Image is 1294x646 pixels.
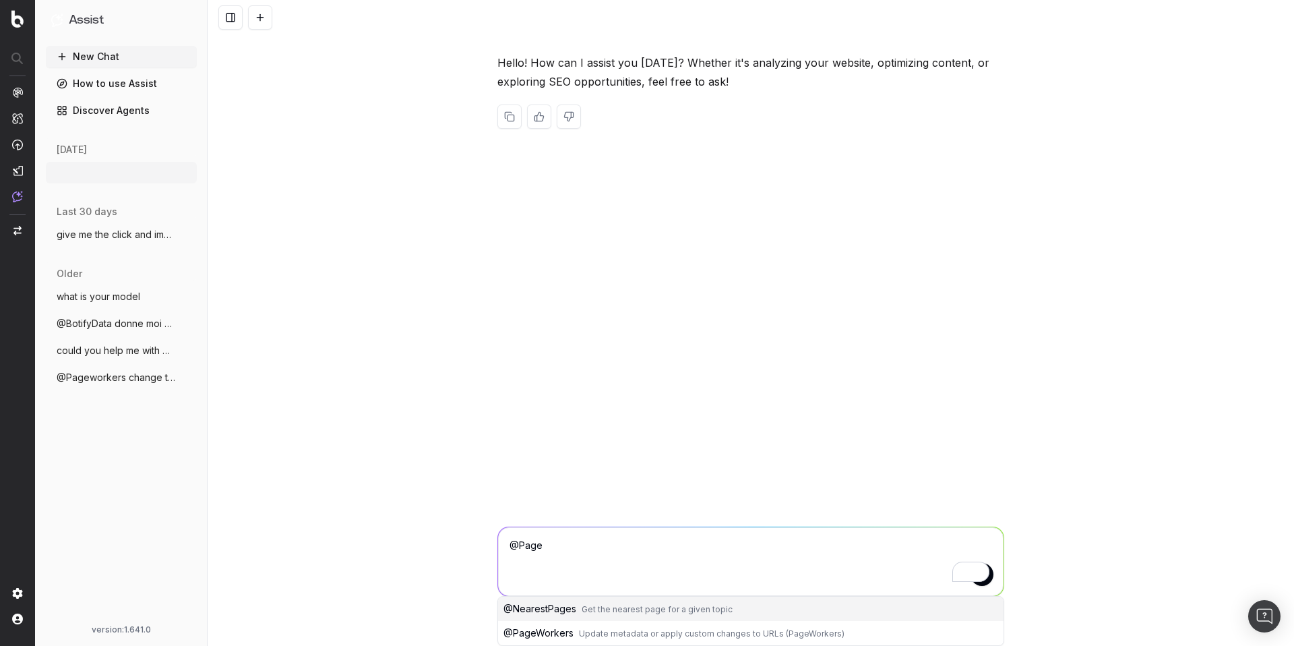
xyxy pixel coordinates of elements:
img: Activation [12,139,23,150]
button: give me the click and impression for the [46,224,197,245]
button: could you help me with @KeywordsSuggesti [46,340,197,361]
button: Assist [51,11,191,30]
button: @NearestPagesGet the nearest page for a given topic [498,597,1004,621]
span: @BotifyData donne moi une liste de 100 u [57,317,175,330]
img: Analytics [12,87,23,98]
button: @BotifyData donne moi une liste de 100 u [46,313,197,334]
img: Botify logo [11,10,24,28]
span: @Pageworkers change title in label-emmau [57,371,175,384]
textarea: To enrich screen reader interactions, please activate Accessibility in Grammarly extension settings [498,527,1004,596]
img: Setting [12,588,23,599]
span: [DATE] [57,143,87,156]
span: @ NearestPages [503,603,576,614]
button: what is your model [46,286,197,307]
span: give me the click and impression for the [57,228,175,241]
a: Discover Agents [46,100,197,121]
p: Hello! How can I assist you [DATE]? Whether it's analyzing your website, optimizing content, or e... [497,53,1004,91]
a: How to use Assist [46,73,197,94]
button: New Chat [46,46,197,67]
div: Open Intercom Messenger [1248,600,1281,633]
h1: Assist [69,11,104,30]
span: Update metadata or apply custom changes to URLs (PageWorkers) [579,628,844,639]
span: Get the nearest page for a given topic [582,604,733,614]
img: Botify assist logo [477,59,490,72]
button: @Pageworkers change title in label-emmau [46,367,197,388]
button: @PageWorkersUpdate metadata or apply custom changes to URLs (PageWorkers) [498,621,1004,645]
img: Assist [51,13,63,26]
img: Assist [12,191,23,202]
span: @ PageWorkers [503,627,574,639]
img: Studio [12,165,23,176]
img: My account [12,614,23,624]
div: version: 1.641.0 [51,624,191,635]
span: older [57,267,82,281]
img: Switch project [13,226,22,235]
span: last 30 days [57,205,117,218]
span: what is your model [57,290,140,303]
span: could you help me with @KeywordsSuggesti [57,344,175,357]
img: Intelligence [12,113,23,124]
